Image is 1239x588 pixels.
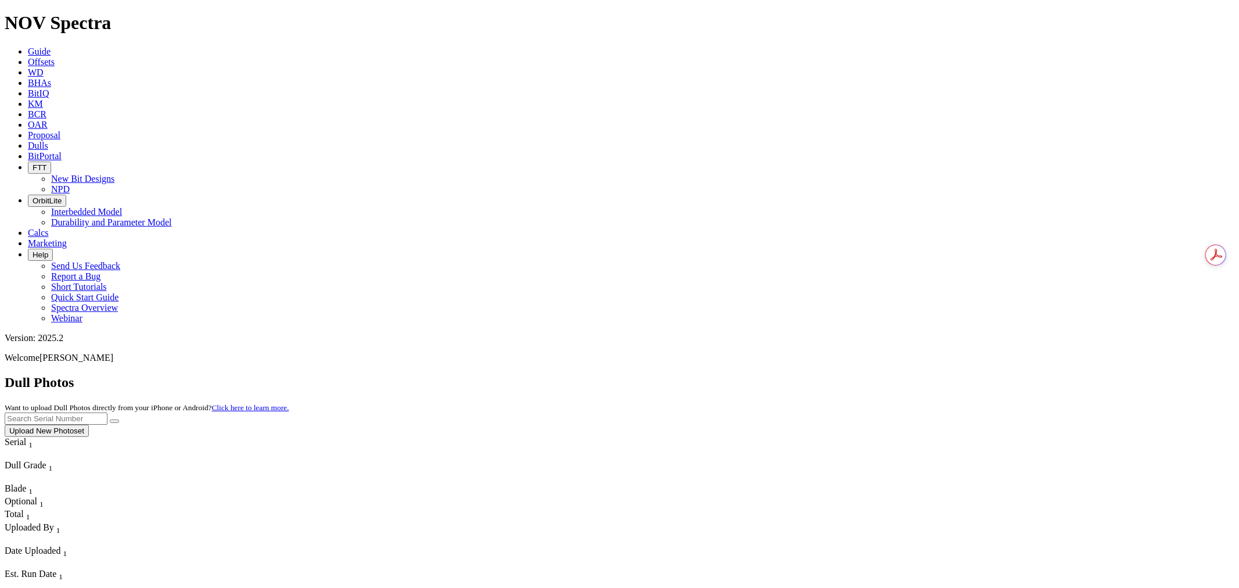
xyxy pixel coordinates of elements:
span: FTT [33,163,46,172]
a: Proposal [28,130,60,140]
div: Total Sort None [5,509,45,522]
a: BitIQ [28,88,49,98]
sub: 1 [39,500,44,508]
button: Help [28,249,53,261]
a: Click here to learn more. [212,403,289,412]
a: BitPortal [28,151,62,161]
span: Dull Grade [5,460,46,470]
input: Search Serial Number [5,413,107,425]
a: Offsets [28,57,55,67]
sub: 1 [28,487,33,496]
span: Sort None [39,496,44,506]
div: Version: 2025.2 [5,333,1234,343]
div: Dull Grade Sort None [5,460,86,473]
span: Date Uploaded [5,546,60,555]
span: Uploaded By [5,522,54,532]
div: Blade Sort None [5,483,45,496]
a: Quick Start Guide [51,292,118,302]
a: Webinar [51,313,82,323]
div: Est. Run Date Sort None [5,569,86,582]
button: FTT [28,162,51,174]
div: Sort None [5,460,86,483]
div: Sort None [5,437,54,460]
span: Sort None [59,569,63,579]
a: KM [28,99,43,109]
a: Calcs [28,228,49,238]
sub: 1 [63,549,67,558]
sub: 1 [49,464,53,472]
button: Upload New Photoset [5,425,89,437]
span: Sort None [49,460,53,470]
span: OrbitLite [33,196,62,205]
a: Dulls [28,141,48,150]
span: Blade [5,483,26,493]
div: Sort None [5,496,45,509]
div: Date Uploaded Sort None [5,546,92,558]
a: Marketing [28,238,67,248]
a: BHAs [28,78,51,88]
span: Sort None [28,437,33,447]
a: OAR [28,120,48,130]
button: OrbitLite [28,195,66,207]
sub: 1 [59,572,63,581]
span: Total [5,509,24,519]
span: Serial [5,437,26,447]
span: Sort None [63,546,67,555]
a: Short Tutorials [51,282,107,292]
sub: 1 [26,513,30,522]
div: Column Menu [5,473,86,483]
div: Serial Sort None [5,437,54,450]
span: Sort None [28,483,33,493]
span: Optional [5,496,37,506]
a: Send Us Feedback [51,261,120,271]
h2: Dull Photos [5,375,1234,390]
a: New Bit Designs [51,174,114,184]
div: Column Menu [5,535,139,546]
a: WD [28,67,44,77]
h1: NOV Spectra [5,12,1234,34]
small: Want to upload Dull Photos directly from your iPhone or Android? [5,403,289,412]
a: Spectra Overview [51,303,118,313]
div: Sort None [5,546,92,569]
a: NPD [51,184,70,194]
a: Durability and Parameter Model [51,217,172,227]
div: Column Menu [5,558,92,569]
div: Uploaded By Sort None [5,522,139,535]
p: Welcome [5,353,1234,363]
a: BCR [28,109,46,119]
div: Column Menu [5,450,54,460]
div: Sort None [5,483,45,496]
span: Help [33,250,48,259]
a: Report a Bug [51,271,100,281]
sub: 1 [56,526,60,535]
span: Sort None [56,522,60,532]
div: Sort None [5,522,139,546]
sub: 1 [28,440,33,449]
span: [PERSON_NAME] [39,353,113,363]
div: Optional Sort None [5,496,45,509]
a: Guide [28,46,51,56]
span: Sort None [26,509,30,519]
span: Est. Run Date [5,569,56,579]
div: Sort None [5,509,45,522]
a: Interbedded Model [51,207,122,217]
